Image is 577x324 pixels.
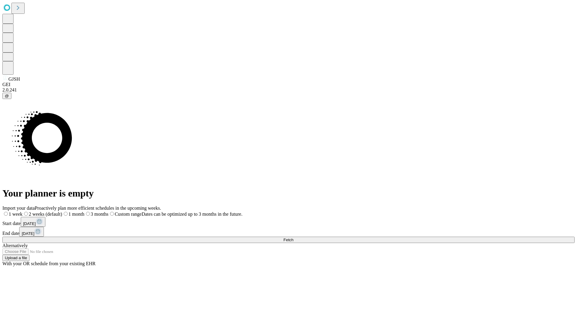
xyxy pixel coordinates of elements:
div: 2.0.241 [2,87,575,93]
h1: Your planner is empty [2,188,575,199]
span: Import your data [2,205,35,211]
span: 3 months [91,211,108,217]
input: 1 week [4,212,8,216]
input: 3 months [86,212,90,216]
span: [DATE] [23,221,36,226]
div: Start date [2,217,575,227]
span: With your OR schedule from your existing EHR [2,261,96,266]
span: [DATE] [22,231,34,236]
span: Fetch [283,238,293,242]
span: GJSH [8,76,20,82]
button: @ [2,93,11,99]
input: 1 month [64,212,68,216]
span: Proactively plan more efficient schedules in the upcoming weeks. [35,205,161,211]
button: [DATE] [19,227,44,237]
span: @ [5,94,9,98]
span: Dates can be optimized up to 3 months in the future. [142,211,242,217]
span: 2 weeks (default) [29,211,62,217]
span: Custom range [115,211,142,217]
input: 2 weeks (default) [24,212,28,216]
div: End date [2,227,575,237]
span: 1 month [69,211,84,217]
button: Upload a file [2,255,29,261]
span: 1 week [9,211,23,217]
div: GEI [2,82,575,87]
input: Custom rangeDates can be optimized up to 3 months in the future. [110,212,114,216]
button: [DATE] [21,217,45,227]
span: Alternatively [2,243,28,248]
button: Fetch [2,237,575,243]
